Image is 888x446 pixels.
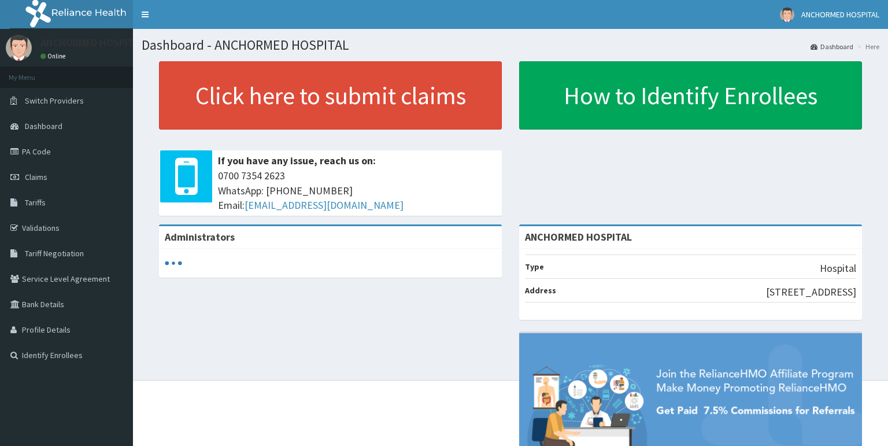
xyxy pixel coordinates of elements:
[801,9,879,20] span: ANCHORMED HOSPITAL
[820,261,856,276] p: Hospital
[165,255,182,272] svg: audio-loading
[25,172,47,182] span: Claims
[525,285,556,296] b: Address
[766,285,856,300] p: [STREET_ADDRESS]
[525,230,632,244] strong: ANCHORMED HOSPITAL
[25,197,46,208] span: Tariffs
[40,38,145,48] p: ANCHORMED HOSPITAL
[519,61,862,130] a: How to Identify Enrollees
[811,42,853,51] a: Dashboard
[525,261,544,272] b: Type
[780,8,794,22] img: User Image
[159,61,502,130] a: Click here to submit claims
[165,230,235,244] b: Administrators
[25,121,62,131] span: Dashboard
[218,168,496,213] span: 0700 7354 2623 WhatsApp: [PHONE_NUMBER] Email:
[25,95,84,106] span: Switch Providers
[25,248,84,259] span: Tariff Negotiation
[142,38,879,53] h1: Dashboard - ANCHORMED HOSPITAL
[40,52,68,60] a: Online
[854,42,879,51] li: Here
[245,198,404,212] a: [EMAIL_ADDRESS][DOMAIN_NAME]
[6,35,32,61] img: User Image
[218,154,376,167] b: If you have any issue, reach us on:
